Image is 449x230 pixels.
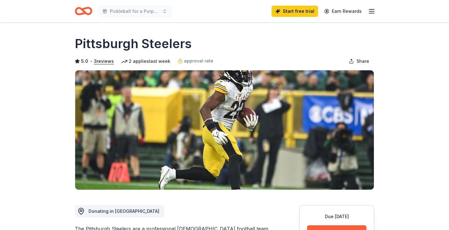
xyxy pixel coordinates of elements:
[110,7,160,15] span: Pickleball for a Purpose
[90,59,92,64] span: •
[178,57,213,65] a: approval rate
[75,4,92,18] a: Home
[272,6,318,17] a: Start free trial
[307,213,366,220] div: Due [DATE]
[81,57,88,65] span: 5.0
[75,35,192,52] h1: Pittsburgh Steelers
[356,57,369,65] span: Share
[94,57,114,65] button: 3reviews
[184,57,213,65] span: approval rate
[344,55,374,67] button: Share
[75,70,374,190] img: Image for Pittsburgh Steelers
[89,208,159,214] span: Donating in [GEOGRAPHIC_DATA]
[121,57,170,65] div: 2 applies last week
[97,5,172,17] button: Pickleball for a Purpose
[321,6,365,17] a: Earn Rewards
